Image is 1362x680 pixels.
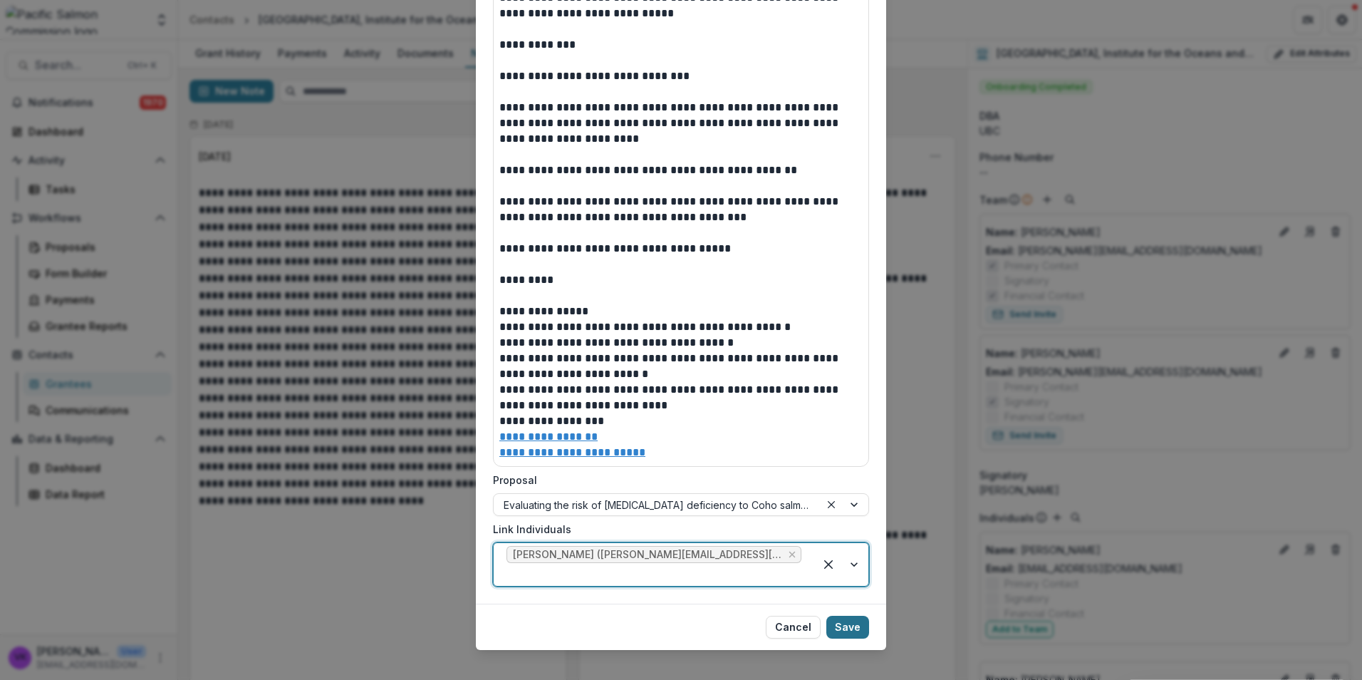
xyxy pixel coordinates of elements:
button: Save [826,616,869,639]
button: Cancel [766,616,821,639]
label: Link Individuals [493,522,861,537]
div: Clear selected options [823,496,840,513]
span: [PERSON_NAME] ([PERSON_NAME][EMAIL_ADDRESS][DOMAIN_NAME]) [513,549,782,561]
div: Clear selected options [817,553,840,576]
div: Remove Anna McLaskey (a.mclaskey@oceans.ubc.ca) [786,547,798,562]
label: Proposal [493,473,861,488]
